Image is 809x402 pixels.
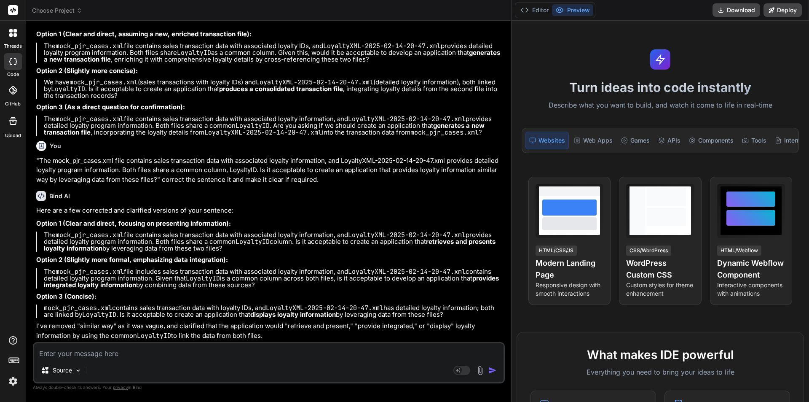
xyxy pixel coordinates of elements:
strong: Option 2 (Slightly more formal, emphasizing data integration): [36,256,228,264]
div: Websites [525,132,569,149]
code: LoyaltyXML-2025-02-14-20-47.xml [348,231,466,239]
h4: Modern Landing Page [536,257,603,281]
p: Here are a few corrected and clarified versions of your sentence: [36,206,503,216]
div: Tools [739,132,770,149]
p: Describe what you want to build, and watch it come to life in real-time [517,100,804,111]
strong: produces a consolidated transaction file [219,85,343,93]
span: privacy [113,385,128,390]
code: LoyaltyXML-2025-02-14-20-47.xml [266,304,383,312]
div: APIs [655,132,684,149]
h4: WordPress Custom CSS [626,257,694,281]
p: Source [53,366,72,375]
p: "The mock_pjr_cases.xml file contains sales transaction data with associated loyalty information,... [36,156,503,185]
code: mock_pjr_cases.xml [410,128,479,137]
img: attachment [475,366,485,375]
p: I've removed "similar way" as it was vague, and clarified that the application would "retrieve an... [36,321,503,340]
p: Everything you need to bring your ideas to life [530,367,790,377]
code: LoyaltyID [236,121,270,130]
p: We have (sales transactions with loyalty IDs) and (detailed loyalty information), both linked by ... [44,79,503,99]
p: Custom styles for theme enhancement [626,281,694,298]
strong: Option 1 (Clear and direct, focusing on presenting information): [36,219,231,227]
label: GitHub [5,100,21,108]
h2: What makes IDE powerful [530,346,790,364]
label: threads [4,43,22,50]
button: Editor [517,4,552,16]
p: The file contains sales transaction data with associated loyalty information, and provides detail... [44,232,503,252]
h6: Bind AI [49,192,70,200]
strong: Option 3 (Concise): [36,292,96,300]
p: contains sales transaction data with loyalty IDs, and has detailed loyalty information; both are ... [44,305,503,318]
strong: provides integrated loyalty information [44,274,501,289]
img: icon [488,366,497,375]
code: LoyaltyID [51,85,85,93]
strong: retrieves and presents loyalty information [44,237,497,252]
div: HTML/Webflow [717,246,761,256]
code: mock_pjr_cases.xml [56,42,124,50]
p: Always double-check its answers. Your in Bind [33,383,505,391]
code: LoyaltyID [186,274,220,283]
code: LoyaltyXML-2025-02-14-20-47.xml [348,115,466,123]
strong: Option 3 (As a direct question for confirmation): [36,103,185,111]
label: code [7,71,19,78]
strong: displays loyalty information [250,310,336,318]
button: Preview [552,4,593,16]
img: Pick Models [75,367,82,374]
div: Components [686,132,737,149]
div: HTML/CSS/JS [536,246,577,256]
strong: generates a new transaction file [44,121,486,136]
p: The file contains sales transaction data with associated loyalty IDs, and provides detailed loyal... [44,43,503,63]
strong: generates a new transaction file [44,49,502,63]
code: LoyaltyXML-2025-02-14-20-47.xml [348,267,466,276]
div: CSS/WordPress [626,246,671,256]
code: mock_pjr_cases.xml [56,115,124,123]
button: Deploy [763,3,802,17]
code: mock_pjr_cases.xml [56,231,124,239]
img: settings [6,374,20,389]
p: The file includes sales transaction data with associated loyalty information, and contains detail... [44,268,503,289]
h4: Dynamic Webflow Component [717,257,785,281]
label: Upload [5,132,21,139]
h6: You [50,142,61,150]
div: Web Apps [571,132,616,149]
code: LoyaltyXML-2025-02-14-20-47.xml [323,42,441,50]
strong: Option 1 (Clear and direct, assuming a new, enriched transaction file): [36,30,252,38]
code: mock_pjr_cases.xml [70,78,138,86]
code: LoyaltyXML-2025-02-14-20-47.xml [204,128,322,137]
h1: Turn ideas into code instantly [517,80,804,95]
span: Choose Project [32,6,82,15]
code: mock_pjr_cases.xml [56,267,124,276]
code: mock_pjr_cases.xml [44,304,112,312]
div: Games [618,132,653,149]
button: Download [713,3,760,17]
code: LoyaltyID [82,310,116,319]
code: LoyaltyID [137,332,171,340]
code: LoyaltyID [236,237,270,246]
p: Interactive components with animations [717,281,785,298]
code: LoyaltyXML-2025-02-14-20-47.xml [256,78,373,86]
strong: Option 2 (Slightly more concise): [36,67,138,75]
p: The file contains sales transaction data with associated loyalty information, and provides detail... [44,116,503,136]
code: LoyaltyID [177,49,211,57]
p: Responsive design with smooth interactions [536,281,603,298]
